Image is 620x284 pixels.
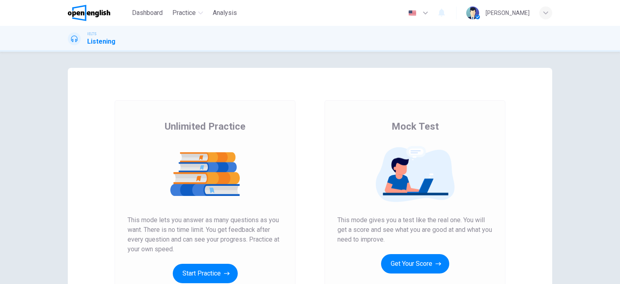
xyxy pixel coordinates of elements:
span: Mock Test [392,120,439,133]
img: en [407,10,417,16]
button: Get Your Score [381,254,449,273]
span: Dashboard [132,8,163,18]
img: OpenEnglish logo [68,5,110,21]
button: Start Practice [173,264,238,283]
button: Practice [169,6,206,20]
img: Profile picture [466,6,479,19]
span: Unlimited Practice [165,120,245,133]
div: [PERSON_NAME] [486,8,530,18]
span: Analysis [213,8,237,18]
span: This mode lets you answer as many questions as you want. There is no time limit. You get feedback... [128,215,283,254]
a: OpenEnglish logo [68,5,129,21]
button: Analysis [209,6,240,20]
h1: Listening [87,37,115,46]
span: This mode gives you a test like the real one. You will get a score and see what you are good at a... [337,215,492,244]
span: IELTS [87,31,96,37]
span: Practice [172,8,196,18]
button: Dashboard [129,6,166,20]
